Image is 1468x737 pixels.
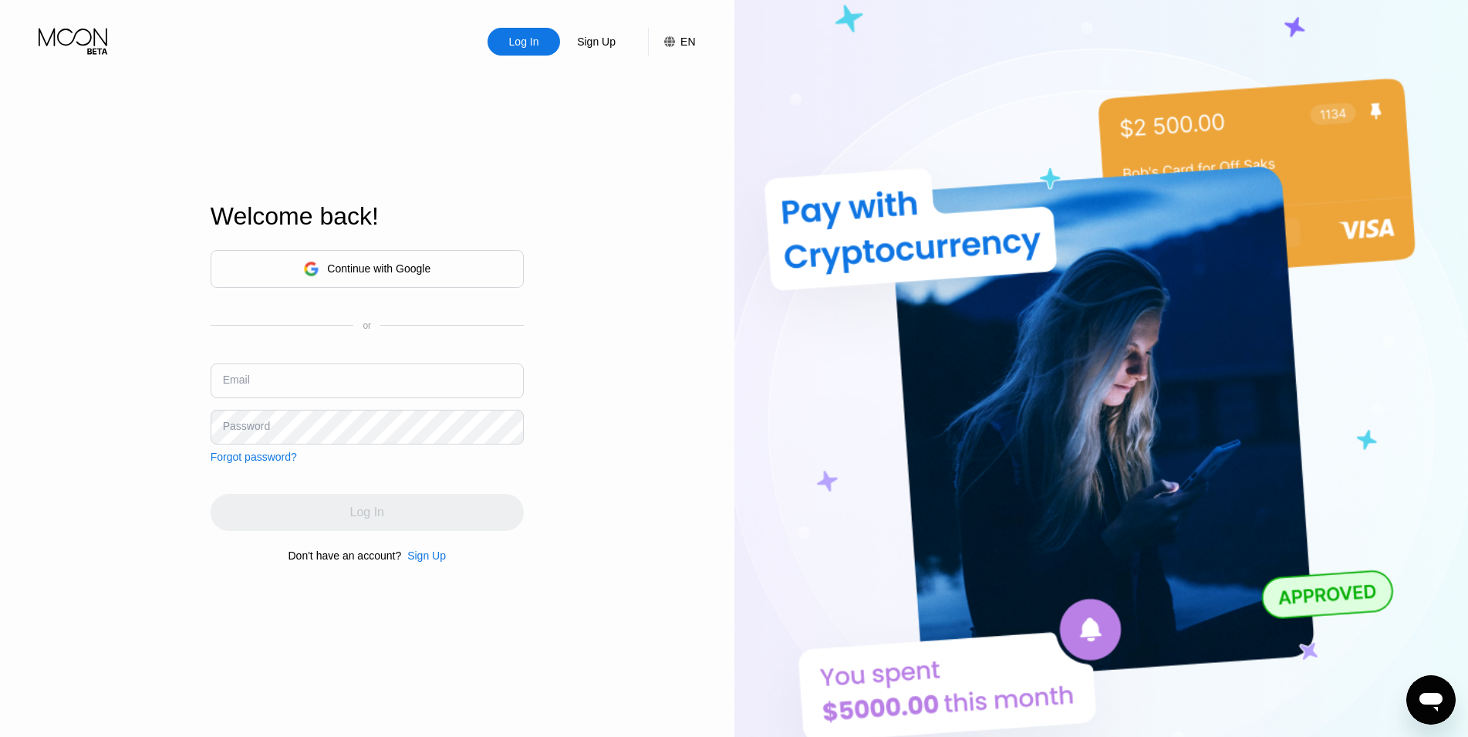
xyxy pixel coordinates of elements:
div: Continue with Google [327,262,430,275]
div: EN [648,28,695,56]
div: Don't have an account? [289,549,402,562]
div: Log In [508,34,541,49]
div: Sign Up [575,34,617,49]
div: Password [223,420,270,432]
div: Welcome back! [211,202,524,231]
div: EN [680,35,695,48]
div: or [363,320,371,331]
div: Forgot password? [211,451,297,463]
div: Sign Up [401,549,446,562]
div: Email [223,374,250,386]
div: Sign Up [407,549,446,562]
div: Sign Up [560,28,633,56]
iframe: Button to launch messaging window [1406,675,1456,725]
div: Continue with Google [211,250,524,288]
div: Log In [488,28,560,56]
